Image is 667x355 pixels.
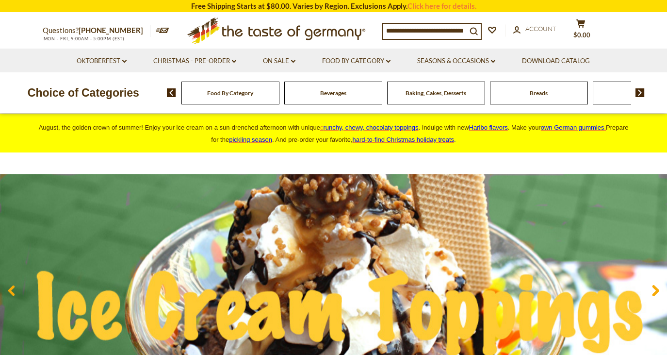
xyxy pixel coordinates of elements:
a: Baking, Cakes, Desserts [406,89,466,97]
span: own German gummies [541,124,604,131]
a: Seasons & Occasions [417,56,495,67]
a: Breads [530,89,548,97]
a: Beverages [320,89,346,97]
a: On Sale [263,56,295,67]
span: $0.00 [573,31,590,39]
a: Download Catalog [522,56,590,67]
p: Questions? [43,24,150,37]
a: pickling season [229,136,272,143]
a: crunchy, chewy, chocolaty toppings [320,124,419,131]
a: Christmas - PRE-ORDER [153,56,236,67]
span: Account [525,25,556,33]
button: $0.00 [567,19,596,43]
a: hard-to-find Christmas holiday treats [353,136,455,143]
a: Haribo flavors [469,124,508,131]
img: next arrow [635,88,645,97]
a: Food By Category [207,89,253,97]
span: August, the golden crown of summer! Enjoy your ice cream on a sun-drenched afternoon with unique ... [39,124,629,143]
a: own German gummies. [541,124,606,131]
a: Account [513,24,556,34]
a: Oktoberfest [77,56,127,67]
span: MON - FRI, 9:00AM - 5:00PM (EST) [43,36,125,41]
a: Click here for details. [407,1,476,10]
span: runchy, chewy, chocolaty toppings [323,124,418,131]
span: . [353,136,456,143]
a: Food By Category [322,56,390,67]
img: previous arrow [167,88,176,97]
a: [PHONE_NUMBER] [79,26,143,34]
